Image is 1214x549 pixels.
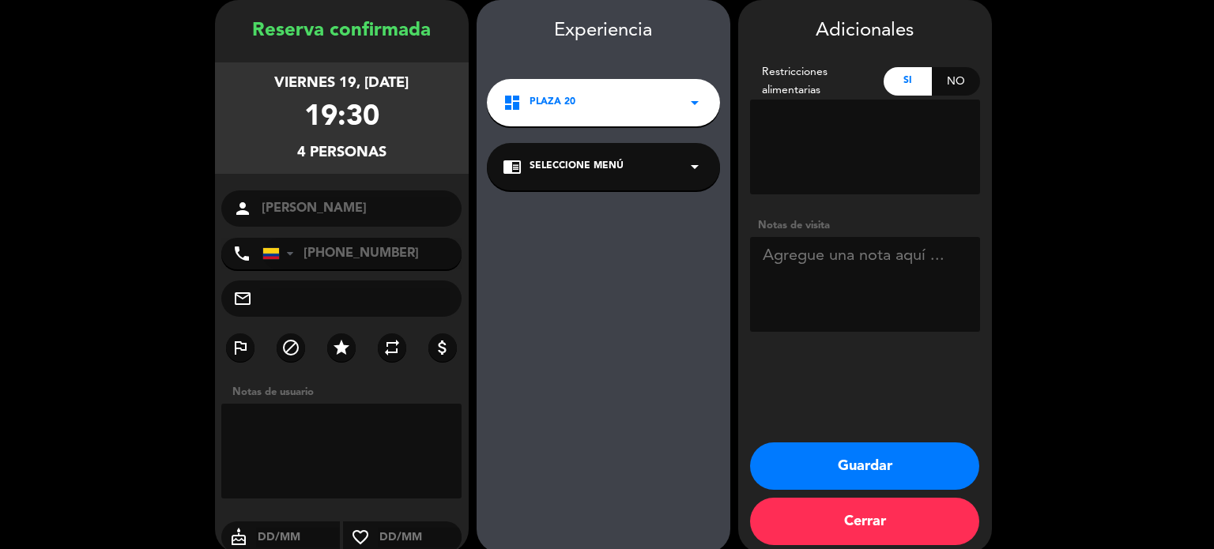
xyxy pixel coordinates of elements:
[530,95,575,111] span: Plaza 20
[231,338,250,357] i: outlined_flag
[221,528,256,547] i: cake
[274,72,409,95] div: viernes 19, [DATE]
[233,289,252,308] i: mail_outline
[378,528,462,547] input: DD/MM
[343,528,378,547] i: favorite_border
[232,244,251,263] i: phone
[215,16,469,47] div: Reserva confirmada
[233,199,252,218] i: person
[383,338,402,357] i: repeat
[224,384,469,400] div: Notas de usuario
[477,16,730,47] div: Experiencia
[750,16,980,47] div: Adicionales
[685,157,704,176] i: arrow_drop_down
[932,67,980,96] div: No
[297,141,386,164] div: 4 personas
[530,159,624,175] span: Seleccione Menú
[884,67,932,96] div: Si
[750,63,884,100] div: Restricciones alimentarias
[750,217,980,234] div: Notas de visita
[332,338,351,357] i: star
[750,498,979,545] button: Cerrar
[503,157,522,176] i: chrome_reader_mode
[503,93,522,112] i: dashboard
[433,338,452,357] i: attach_money
[263,239,300,269] div: Colombia: +57
[281,338,300,357] i: block
[685,93,704,112] i: arrow_drop_down
[304,95,379,141] div: 19:30
[256,528,341,547] input: DD/MM
[750,442,979,490] button: Guardar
